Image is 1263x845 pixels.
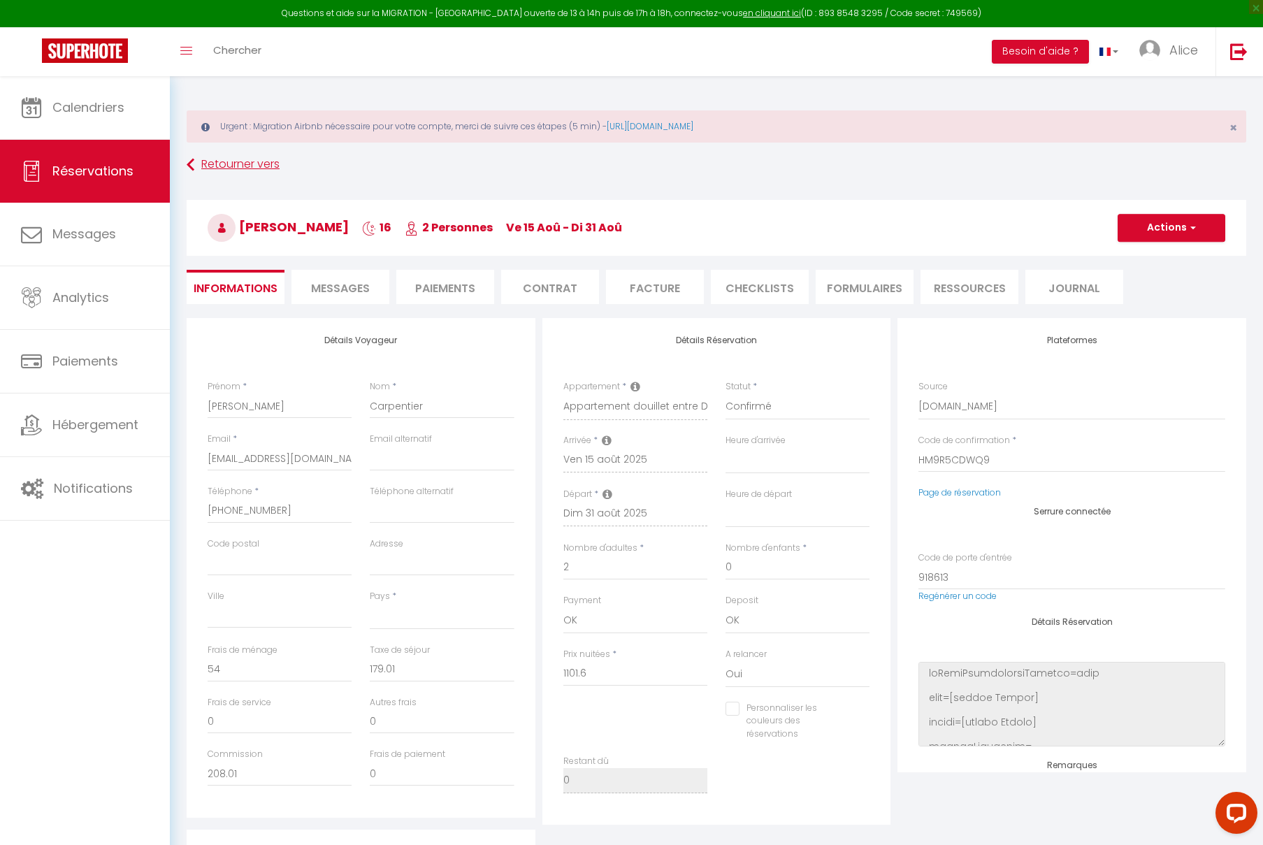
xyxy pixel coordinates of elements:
label: Frais de ménage [208,644,277,657]
label: Arrivée [563,434,591,447]
li: Facture [606,270,704,304]
li: Informations [187,270,284,304]
label: Départ [563,488,592,501]
h4: Détails Voyageur [208,335,514,345]
span: Messages [311,280,370,296]
label: Nombre d'adultes [563,542,637,555]
li: FORMULAIRES [816,270,914,304]
a: en cliquant ici [743,7,801,19]
label: Nombre d'enfants [726,542,800,555]
label: Frais de paiement [370,748,445,761]
span: Hébergement [52,416,138,433]
label: Appartement [563,380,620,393]
label: Prix nuitées [563,648,610,661]
img: logout [1230,43,1248,60]
span: Notifications [54,479,133,497]
label: Code postal [208,537,259,551]
span: Paiements [52,352,118,370]
img: ... [1139,40,1160,61]
span: 2 Personnes [405,219,493,236]
label: Nom [370,380,390,393]
span: Analytics [52,289,109,306]
span: × [1229,119,1237,136]
img: Super Booking [42,38,128,63]
label: Téléphone [208,485,252,498]
button: Actions [1118,214,1225,242]
label: Code de confirmation [918,434,1010,447]
a: Chercher [203,27,272,76]
label: Autres frais [370,696,417,709]
label: Heure d'arrivée [726,434,786,447]
label: Ville [208,590,224,603]
li: CHECKLISTS [711,270,809,304]
li: Paiements [396,270,494,304]
label: Heure de départ [726,488,792,501]
label: Deposit [726,594,758,607]
label: Source [918,380,948,393]
span: Chercher [213,43,261,57]
li: Journal [1025,270,1123,304]
label: Adresse [370,537,403,551]
a: Regénérer un code [918,590,997,602]
label: Taxe de séjour [370,644,430,657]
div: Urgent : Migration Airbnb nécessaire pour votre compte, merci de suivre ces étapes (5 min) - [187,110,1246,143]
a: [URL][DOMAIN_NAME] [607,120,693,132]
span: Calendriers [52,99,124,116]
label: Téléphone alternatif [370,485,454,498]
label: Statut [726,380,751,393]
a: Retourner vers [187,152,1246,178]
label: Personnaliser les couleurs des réservations [739,702,852,742]
h4: Détails Réservation [563,335,870,345]
span: Réservations [52,162,133,180]
label: A relancer [726,648,767,661]
span: ve 15 Aoû - di 31 Aoû [506,219,622,236]
iframe: LiveChat chat widget [1204,786,1263,845]
label: Code de porte d'entrée [918,551,1012,565]
h4: Détails Réservation [918,617,1225,627]
button: Besoin d'aide ? [992,40,1089,64]
label: Email alternatif [370,433,432,446]
label: Commission [208,748,263,761]
a: Page de réservation [918,486,1001,498]
label: Payment [563,594,601,607]
h4: Plateformes [918,335,1225,345]
h4: Remarques [918,760,1225,770]
label: Email [208,433,231,446]
label: Frais de service [208,696,271,709]
label: Pays [370,590,390,603]
li: Ressources [921,270,1018,304]
button: Close [1229,122,1237,134]
span: Messages [52,225,116,243]
span: Alice [1169,41,1198,59]
label: Restant dû [563,755,609,768]
label: Prénom [208,380,240,393]
li: Contrat [501,270,599,304]
a: ... Alice [1129,27,1215,76]
h4: Serrure connectée [918,507,1225,517]
span: [PERSON_NAME] [208,218,349,236]
span: 16 [362,219,391,236]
